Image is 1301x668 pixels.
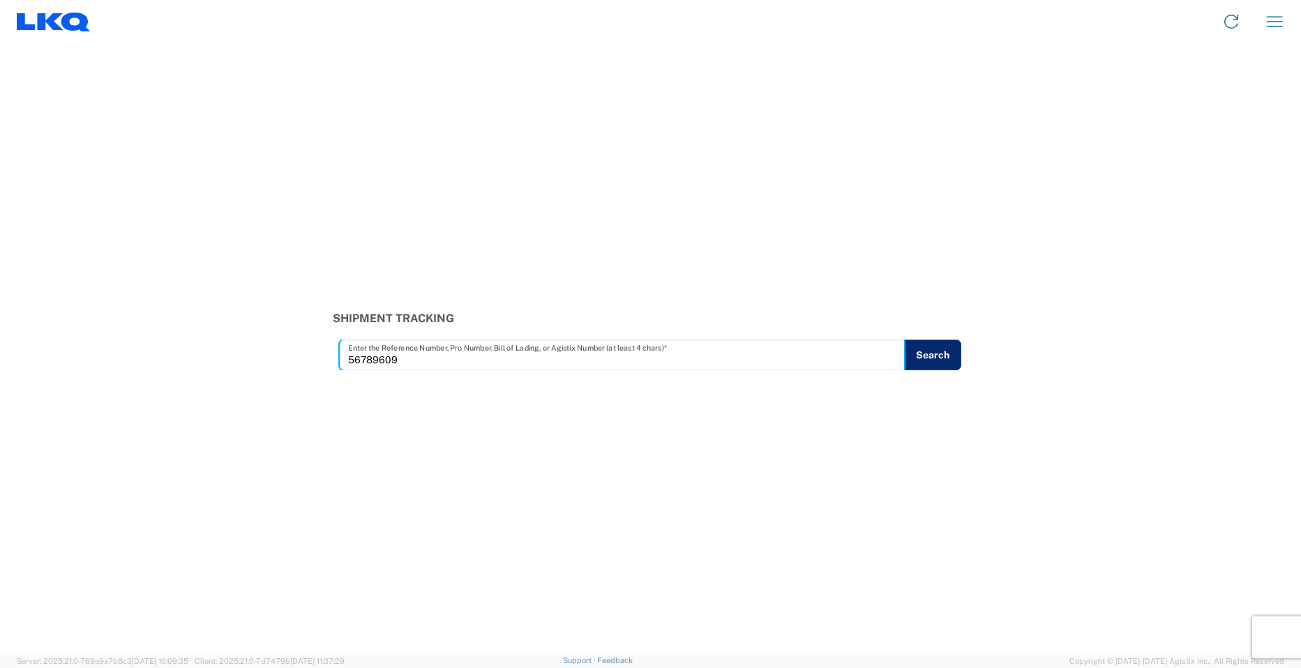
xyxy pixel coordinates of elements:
[1069,655,1284,667] span: Copyright © [DATE]-[DATE] Agistix Inc., All Rights Reserved
[132,657,188,665] span: [DATE] 10:09:35
[290,657,345,665] span: [DATE] 11:37:29
[597,656,633,665] a: Feedback
[195,657,345,665] span: Client: 2025.21.0-7d7479b
[563,656,598,665] a: Support
[17,657,188,665] span: Server: 2025.21.0-769a9a7b8c3
[333,312,969,325] h3: Shipment Tracking
[904,340,961,370] button: Search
